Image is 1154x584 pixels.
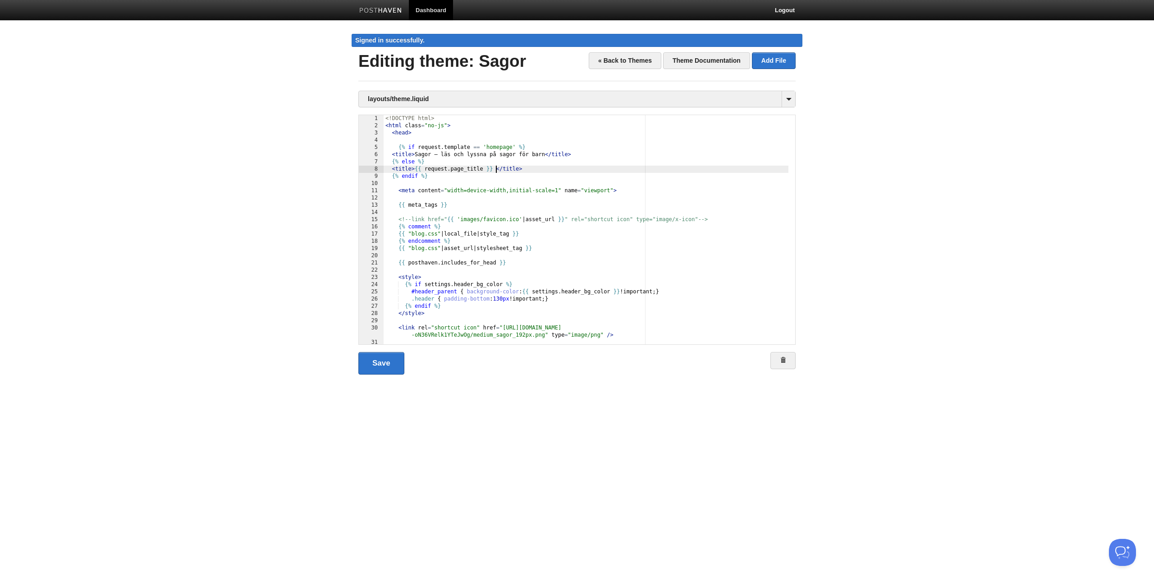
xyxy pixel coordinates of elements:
div: 5 [359,144,384,151]
iframe: Help Scout Beacon - Open [1109,539,1136,566]
div: 1 [359,115,384,122]
div: 31 [359,339,384,346]
div: 26 [359,296,384,303]
div: 28 [359,310,384,317]
div: 10 [359,180,384,187]
div: 13 [359,202,384,209]
div: 7 [359,158,384,166]
div: 6 [359,151,384,158]
div: 27 [359,303,384,310]
h2: Editing theme: Sagor [358,52,796,71]
div: 15 [359,216,384,223]
div: 20 [359,252,384,260]
a: layouts/theme.liquid [359,91,795,107]
div: 17 [359,231,384,238]
div: 14 [359,209,384,216]
a: Add File [752,52,796,69]
div: 25 [359,288,384,296]
div: 18 [359,238,384,245]
div: 19 [359,245,384,252]
div: 11 [359,187,384,195]
div: 30 [359,324,384,339]
div: 9 [359,173,384,180]
div: 21 [359,260,384,267]
img: Posthaven-bar [359,8,402,14]
div: 8 [359,166,384,173]
div: 4 [359,137,384,144]
div: 29 [359,317,384,324]
div: 16 [359,223,384,231]
div: 22 [359,267,384,274]
div: 2 [359,122,384,130]
div: 23 [359,274,384,281]
div: Signed in successfully. [352,34,802,47]
a: Theme Documentation [663,52,750,69]
a: Save [358,352,404,375]
a: « Back to Themes [589,52,661,69]
div: 12 [359,195,384,202]
div: 3 [359,130,384,137]
div: 24 [359,281,384,288]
